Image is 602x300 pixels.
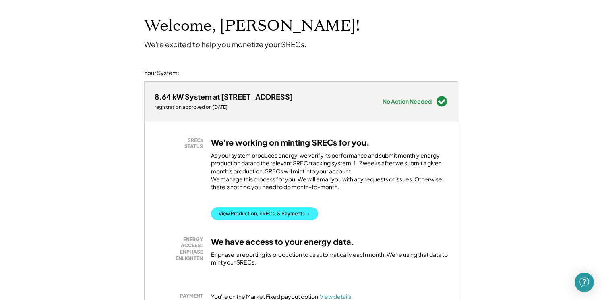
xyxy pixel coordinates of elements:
[144,17,360,35] h1: Welcome, [PERSON_NAME]!
[159,236,203,261] div: ENERGY ACCESS: ENPHASE ENLIGHTEN
[155,104,293,110] div: registration approved on [DATE]
[211,251,448,267] div: Enphase is reporting its production to us automatically each month. We're using that data to mint...
[320,293,353,300] a: View details.
[155,92,293,101] div: 8.64 kW System at [STREET_ADDRESS]
[144,69,179,77] div: Your System:
[159,137,203,150] div: SRECs STATUS
[383,98,432,104] div: No Action Needed
[211,236,354,247] h3: We have access to your energy data.
[144,40,306,49] div: We're excited to help you monetize your SRECs.
[211,152,448,195] div: As your system produces energy, we verify its performance and submit monthly energy production da...
[575,273,594,292] div: Open Intercom Messenger
[211,137,370,148] h3: We're working on minting SRECs for you.
[211,207,318,220] button: View Production, SRECs, & Payments →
